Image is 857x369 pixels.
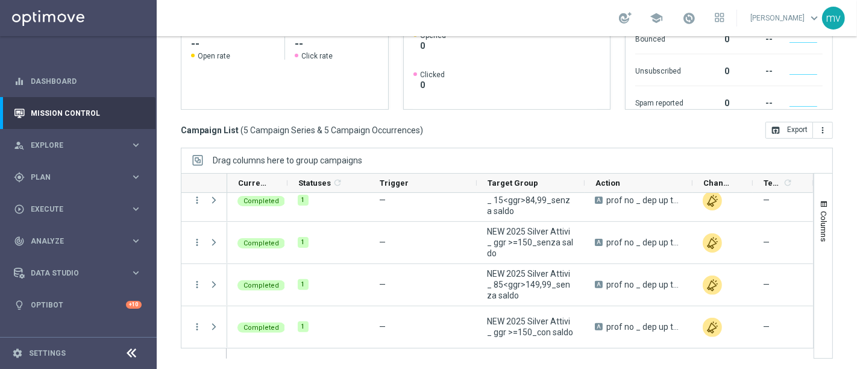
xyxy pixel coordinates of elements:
div: Spam reported [635,92,683,112]
div: Plan [14,172,130,183]
div: 0 [698,92,729,112]
i: equalizer [14,76,25,87]
span: NEW 2025 Silver Attivi_ 85<ggr>149,99_senza saldo [487,268,574,301]
span: Completed [243,197,279,205]
span: Plan [31,174,130,181]
div: Bounced [635,28,683,48]
span: Calculate column [781,176,793,189]
div: 0 [698,60,729,80]
span: Completed [243,239,279,247]
div: Execute [14,204,130,215]
div: equalizer Dashboard [13,77,142,86]
button: more_vert [192,237,202,248]
h3: Campaign List [181,125,423,136]
i: refresh [333,178,342,188]
div: Unsubscribed [635,60,683,80]
button: Data Studio keyboard_arrow_right [13,268,142,278]
span: — [763,321,770,332]
div: 0 [698,28,729,48]
colored-tag: Completed [237,279,285,291]
div: play_circle_outline Execute keyboard_arrow_right [13,204,142,214]
span: Columns [819,211,829,242]
button: open_in_browser Export [765,122,813,139]
div: Press SPACE to select this row. [181,306,227,348]
button: track_changes Analyze keyboard_arrow_right [13,236,142,246]
colored-tag: Completed [237,237,285,248]
div: 1 [298,321,309,332]
div: Press SPACE to select this row. [181,222,227,264]
i: track_changes [14,236,25,247]
div: -- [744,28,773,48]
div: +10 [126,301,142,309]
span: Calculate column [331,176,342,189]
span: 0 [420,40,446,51]
span: Target Group [488,178,538,188]
span: — [763,195,770,206]
div: Explore [14,140,130,151]
a: Dashboard [31,65,142,97]
div: Row Groups [213,156,362,165]
button: more_vert [192,321,202,332]
span: — [379,238,386,247]
div: 1 [298,237,309,248]
a: [PERSON_NAME]keyboard_arrow_down [749,9,822,27]
button: person_search Explore keyboard_arrow_right [13,140,142,150]
button: gps_fixed Plan keyboard_arrow_right [13,172,142,182]
img: Other [703,233,722,253]
span: prof no _ dep up to 50€ [606,237,682,248]
i: more_vert [818,125,827,135]
span: Channel [703,178,732,188]
span: A [595,197,603,204]
a: Optibot [31,289,126,321]
button: Mission Control [13,109,142,118]
span: school [650,11,663,25]
div: 1 [298,195,309,206]
div: mv [822,7,845,30]
span: Completed [243,324,279,332]
i: keyboard_arrow_right [130,235,142,247]
div: Optibot [14,289,142,321]
i: keyboard_arrow_right [130,267,142,279]
img: Other [703,191,722,210]
span: — [763,279,770,290]
span: Analyze [31,238,130,245]
button: more_vert [192,195,202,206]
span: prof no _ dep up to 50€ [606,195,682,206]
span: ) [420,125,423,136]
button: more_vert [192,279,202,290]
a: Settings [29,350,66,357]
span: A [595,281,603,288]
span: A [595,239,603,246]
span: Completed [243,282,279,289]
i: person_search [14,140,25,151]
i: refresh [783,178,793,188]
i: keyboard_arrow_right [130,139,142,151]
img: Other [703,318,722,337]
span: Data Studio [31,270,130,277]
i: gps_fixed [14,172,25,183]
i: lightbulb [14,300,25,311]
a: Mission Control [31,97,142,129]
span: keyboard_arrow_down [808,11,821,25]
div: Mission Control [14,97,142,129]
span: Clicked [420,70,445,80]
h2: -- [191,37,275,51]
span: — [379,280,386,289]
span: Action [595,178,620,188]
span: A [595,323,603,330]
span: Templates [764,178,781,188]
i: keyboard_arrow_right [130,203,142,215]
span: Explore [31,142,130,149]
